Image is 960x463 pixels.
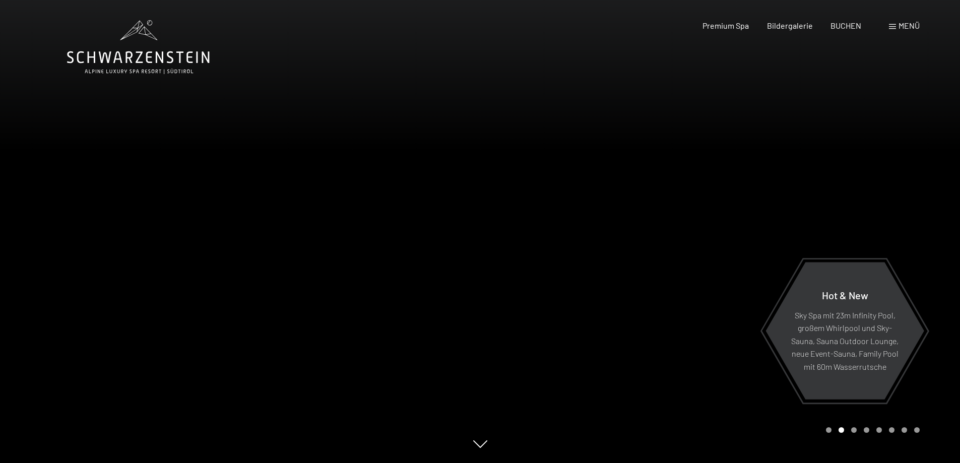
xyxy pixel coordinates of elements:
span: Menü [899,21,920,30]
div: Carousel Page 3 [851,427,857,433]
a: Bildergalerie [767,21,813,30]
div: Carousel Page 7 [902,427,907,433]
p: Sky Spa mit 23m Infinity Pool, großem Whirlpool und Sky-Sauna, Sauna Outdoor Lounge, neue Event-S... [790,308,900,373]
div: Carousel Pagination [822,427,920,433]
div: Carousel Page 6 [889,427,894,433]
div: Carousel Page 8 [914,427,920,433]
div: Carousel Page 2 (Current Slide) [839,427,844,433]
div: Carousel Page 1 [826,427,831,433]
div: Carousel Page 5 [876,427,882,433]
div: Carousel Page 4 [864,427,869,433]
a: Hot & New Sky Spa mit 23m Infinity Pool, großem Whirlpool und Sky-Sauna, Sauna Outdoor Lounge, ne... [765,261,925,400]
a: BUCHEN [830,21,861,30]
a: Premium Spa [702,21,749,30]
span: Hot & New [822,289,868,301]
